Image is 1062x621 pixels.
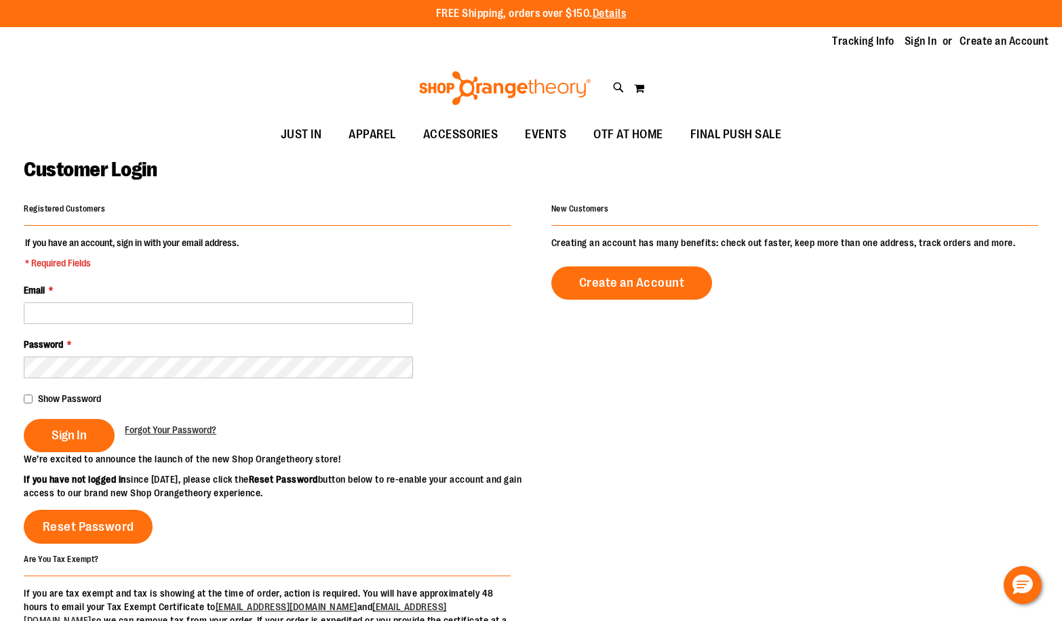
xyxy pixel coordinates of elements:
[24,419,115,452] button: Sign In
[38,393,101,404] span: Show Password
[832,34,894,49] a: Tracking Info
[349,119,396,150] span: APPAREL
[417,71,593,105] img: Shop Orangetheory
[24,204,105,214] strong: Registered Customers
[24,473,531,500] p: since [DATE], please click the button below to re-enable your account and gain access to our bran...
[24,554,99,563] strong: Are You Tax Exempt?
[24,474,126,485] strong: If you have not logged in
[423,119,498,150] span: ACCESSORIES
[410,119,512,151] a: ACCESSORIES
[24,285,45,296] span: Email
[905,34,937,49] a: Sign In
[690,119,782,150] span: FINAL PUSH SALE
[593,7,627,20] a: Details
[24,339,63,350] span: Password
[24,510,153,544] a: Reset Password
[52,428,87,443] span: Sign In
[335,119,410,151] a: APPAREL
[593,119,663,150] span: OTF AT HOME
[580,119,677,151] a: OTF AT HOME
[551,236,1038,249] p: Creating an account has many benefits: check out faster, keep more than one address, track orders...
[125,424,216,435] span: Forgot Your Password?
[43,519,134,534] span: Reset Password
[216,601,357,612] a: [EMAIL_ADDRESS][DOMAIN_NAME]
[24,158,157,181] span: Customer Login
[511,119,580,151] a: EVENTS
[249,474,318,485] strong: Reset Password
[551,266,713,300] a: Create an Account
[125,423,216,437] a: Forgot Your Password?
[267,119,336,151] a: JUST IN
[960,34,1049,49] a: Create an Account
[436,6,627,22] p: FREE Shipping, orders over $150.
[24,452,531,466] p: We’re excited to announce the launch of the new Shop Orangetheory store!
[1004,566,1042,604] button: Hello, have a question? Let’s chat.
[551,204,609,214] strong: New Customers
[677,119,795,151] a: FINAL PUSH SALE
[25,256,239,270] span: * Required Fields
[24,236,240,270] legend: If you have an account, sign in with your email address.
[579,275,685,290] span: Create an Account
[281,119,322,150] span: JUST IN
[525,119,566,150] span: EVENTS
